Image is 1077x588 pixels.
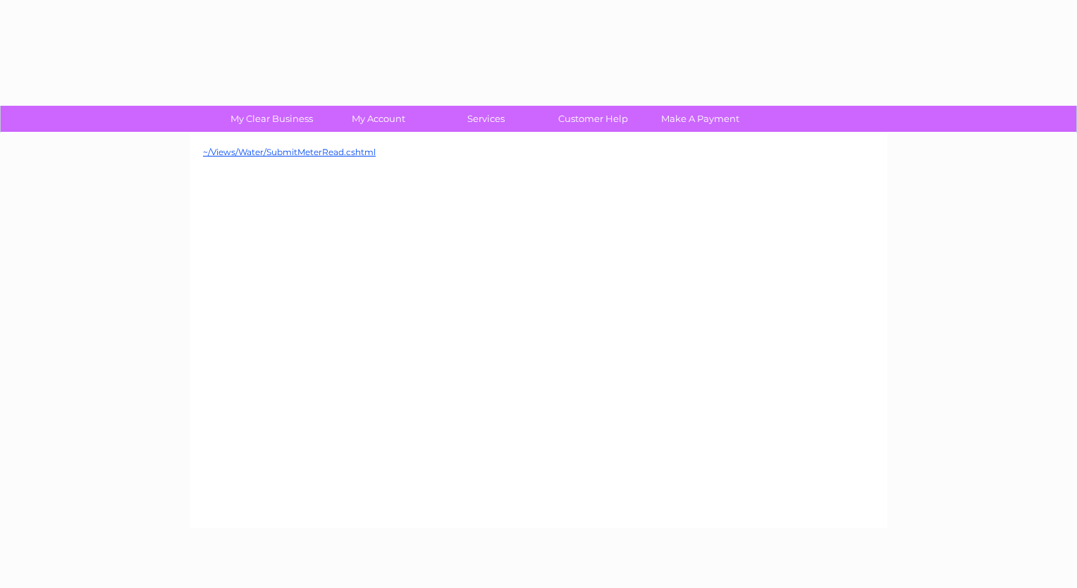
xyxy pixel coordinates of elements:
[203,147,376,157] a: ~/Views/Water/SubmitMeterRead.cshtml
[214,106,330,132] a: My Clear Business
[428,106,544,132] a: Services
[642,106,758,132] a: Make A Payment
[535,106,651,132] a: Customer Help
[321,106,437,132] a: My Account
